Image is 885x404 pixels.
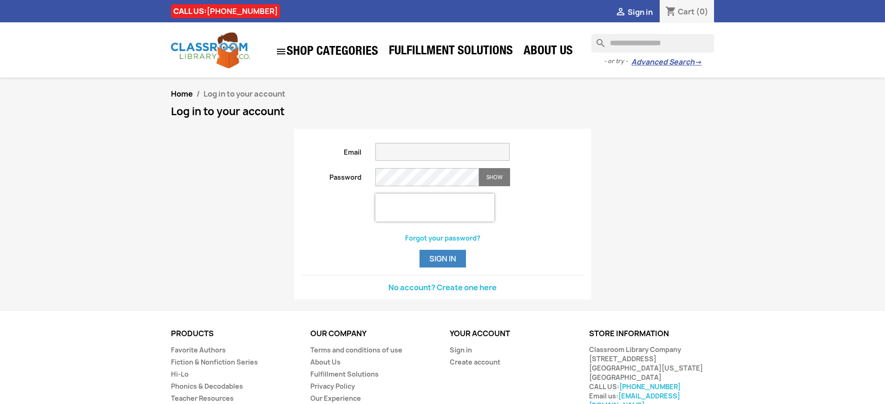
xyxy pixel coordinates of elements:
a: Phonics & Decodables [171,382,243,391]
a:  Sign in [615,7,653,17]
span: (0) [696,7,708,17]
div: CALL US: [171,4,280,18]
span: Cart [678,7,695,17]
a: Home [171,89,193,99]
i: search [591,34,603,45]
a: SHOP CATEGORIES [271,41,383,62]
a: About Us [310,358,341,366]
label: Password [295,168,369,182]
a: Forgot your password? [405,234,480,242]
i: shopping_cart [665,7,676,18]
a: Our Experience [310,394,361,403]
p: Our company [310,330,436,338]
p: Products [171,330,296,338]
a: [PHONE_NUMBER] [207,6,278,16]
a: Favorite Authors [171,345,226,354]
a: No account? Create one here [388,282,497,293]
button: Show [479,168,510,186]
input: Password input [375,168,479,186]
input: Search [591,34,714,52]
a: Privacy Policy [310,382,355,391]
p: Store information [589,330,715,338]
i:  [275,46,287,57]
a: Advanced Search→ [631,58,701,67]
iframe: reCAPTCHA [375,194,494,222]
a: Fiction & Nonfiction Series [171,358,258,366]
i:  [615,7,626,18]
span: Sign in [628,7,653,17]
img: Classroom Library Company [171,33,250,68]
a: About Us [519,43,577,61]
label: Email [295,143,369,157]
a: Terms and conditions of use [310,345,402,354]
span: Log in to your account [203,89,285,99]
a: Hi-Lo [171,370,189,378]
a: Fulfillment Solutions [310,370,379,378]
span: - or try - [604,57,631,66]
a: Create account [450,358,500,366]
span: → [695,58,701,67]
a: Sign in [450,345,472,354]
button: Sign in [420,250,466,267]
a: Teacher Resources [171,394,234,403]
h1: Log in to your account [171,106,715,117]
a: Your account [450,328,510,339]
a: Fulfillment Solutions [384,43,518,61]
a: [PHONE_NUMBER] [619,382,681,391]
